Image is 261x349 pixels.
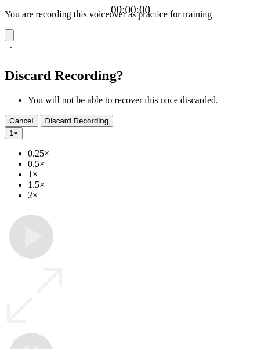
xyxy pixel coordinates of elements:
li: 0.25× [28,148,256,159]
li: You will not be able to recover this once discarded. [28,95,256,106]
button: Discard Recording [41,115,114,127]
p: You are recording this voiceover as practice for training [5,9,256,20]
li: 1× [28,169,256,180]
button: Cancel [5,115,38,127]
a: 00:00:00 [111,3,150,16]
button: 1× [5,127,23,139]
span: 1 [9,129,13,137]
li: 1.5× [28,180,256,190]
li: 0.5× [28,159,256,169]
li: 2× [28,190,256,201]
h2: Discard Recording? [5,68,256,83]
